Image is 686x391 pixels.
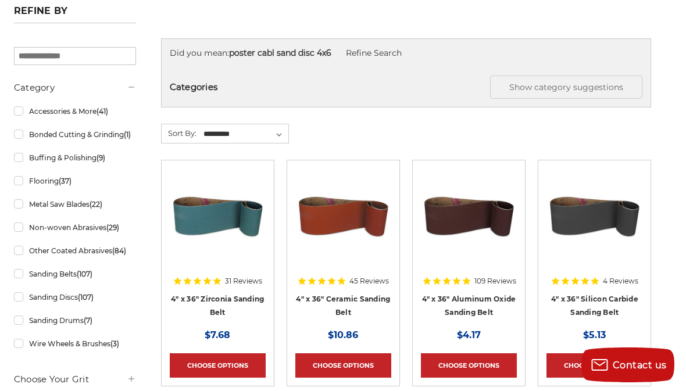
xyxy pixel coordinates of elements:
h5: Choose Your Grit [14,372,136,386]
a: Flooring [14,171,136,191]
button: Contact us [581,347,674,382]
select: Sort By: [202,125,288,143]
a: Sanding Belts [14,264,136,284]
span: Contact us [613,360,667,371]
a: 4" x 36" Aluminum Oxide Sanding Belt [421,168,517,295]
label: Sort By: [162,124,196,142]
span: (107) [78,293,94,302]
a: 4" x 36" Silicon Carbide File Belt [546,168,642,295]
a: 4" x 36" Silicon Carbide Sanding Belt [551,295,638,317]
span: (7) [84,316,92,325]
span: $10.86 [328,329,358,340]
a: Buffing & Polishing [14,148,136,168]
img: 4" x 36" Silicon Carbide File Belt [546,168,642,261]
a: Choose Options [295,353,391,378]
span: $4.17 [457,329,481,340]
a: Refine Search [346,48,402,58]
span: (1) [124,130,131,139]
a: Accessories & More [14,101,136,121]
a: Choose Options [546,353,642,378]
a: Metal Saw Blades [14,194,136,214]
a: Bonded Cutting & Grinding [14,124,136,145]
h5: Categories [170,76,643,99]
h5: Category [14,81,136,95]
a: 4" x 36" Ceramic Sanding Belt [296,295,390,317]
strong: poster cabl sand disc 4x6 [229,48,331,58]
a: Wire Wheels & Brushes [14,333,136,354]
h5: Refine by [14,5,136,23]
span: (3) [110,339,119,348]
span: (9) [97,153,105,162]
a: Choose Options [170,353,266,378]
a: Choose Options [421,353,517,378]
span: (107) [77,270,92,278]
img: 4" x 36" Aluminum Oxide Sanding Belt [421,168,517,261]
span: (29) [106,223,119,232]
a: Non-woven Abrasives [14,217,136,238]
span: (84) [112,246,126,255]
span: $5.13 [583,329,606,340]
a: 4" x 36" Zirconia Sanding Belt [171,295,264,317]
span: (41) [97,107,108,116]
span: $7.68 [205,329,230,340]
img: 4" x 36" Zirconia Sanding Belt [170,168,266,261]
span: (22) [90,200,102,209]
span: (37) [59,177,72,185]
a: Sanding Discs [14,287,136,307]
img: 4" x 36" Ceramic Sanding Belt [295,168,391,261]
a: 4" x 36" Zirconia Sanding Belt [170,168,266,295]
div: Did you mean: [170,47,643,59]
a: Sanding Drums [14,310,136,331]
a: 4" x 36" Aluminum Oxide Sanding Belt [422,295,516,317]
a: Other Coated Abrasives [14,241,136,261]
button: Show category suggestions [490,76,642,99]
a: 4" x 36" Ceramic Sanding Belt [295,168,391,295]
